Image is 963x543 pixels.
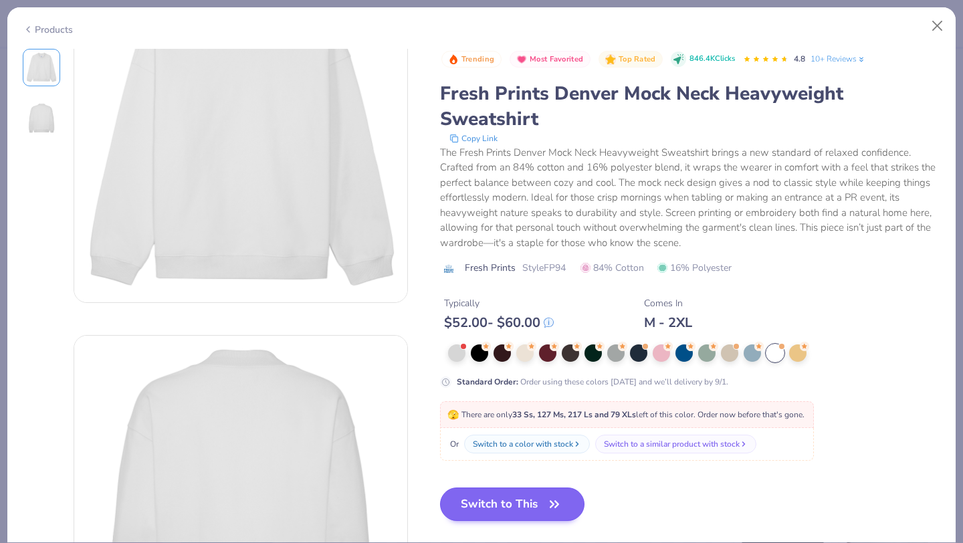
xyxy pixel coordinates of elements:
span: There are only left of this color. Order now before that's gone. [447,409,805,420]
div: M - 2XL [644,314,692,331]
a: 10+ Reviews [811,53,866,65]
div: 4.8 Stars [743,49,788,70]
button: Badge Button [599,51,663,68]
div: Fresh Prints Denver Mock Neck Heavyweight Sweatshirt [440,81,941,132]
button: copy to clipboard [445,132,502,145]
button: Switch to This [440,487,585,521]
strong: 33 Ss, 127 Ms, 217 Ls and 79 XLs [512,409,636,420]
span: Or [447,438,459,450]
div: The Fresh Prints Denver Mock Neck Heavyweight Sweatshirt brings a new standard of relaxed confide... [440,145,941,251]
span: 846.4K Clicks [689,53,735,65]
span: 🫣 [447,409,459,421]
span: Most Favorited [530,56,583,63]
img: Most Favorited sort [516,54,527,65]
button: Switch to a similar product with stock [595,435,756,453]
button: Switch to a color with stock [464,435,590,453]
span: 16% Polyester [657,261,732,275]
strong: Standard Order : [457,376,518,387]
div: Order using these colors [DATE] and we’ll delivery by 9/1. [457,376,728,388]
div: Switch to a similar product with stock [604,438,740,450]
span: 4.8 [794,53,805,64]
img: Back [25,102,58,134]
img: Front [25,51,58,84]
span: Trending [461,56,494,63]
span: Style FP94 [522,261,566,275]
div: Switch to a color with stock [473,438,573,450]
button: Badge Button [441,51,502,68]
div: Products [23,23,73,37]
img: brand logo [440,263,458,274]
div: $ 52.00 - $ 60.00 [444,314,554,331]
button: Badge Button [510,51,591,68]
img: Trending sort [448,54,459,65]
span: Top Rated [619,56,656,63]
div: Comes In [644,296,692,310]
button: Close [925,13,950,39]
div: Typically [444,296,554,310]
span: 84% Cotton [580,261,644,275]
span: Fresh Prints [465,261,516,275]
img: Top Rated sort [605,54,616,65]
